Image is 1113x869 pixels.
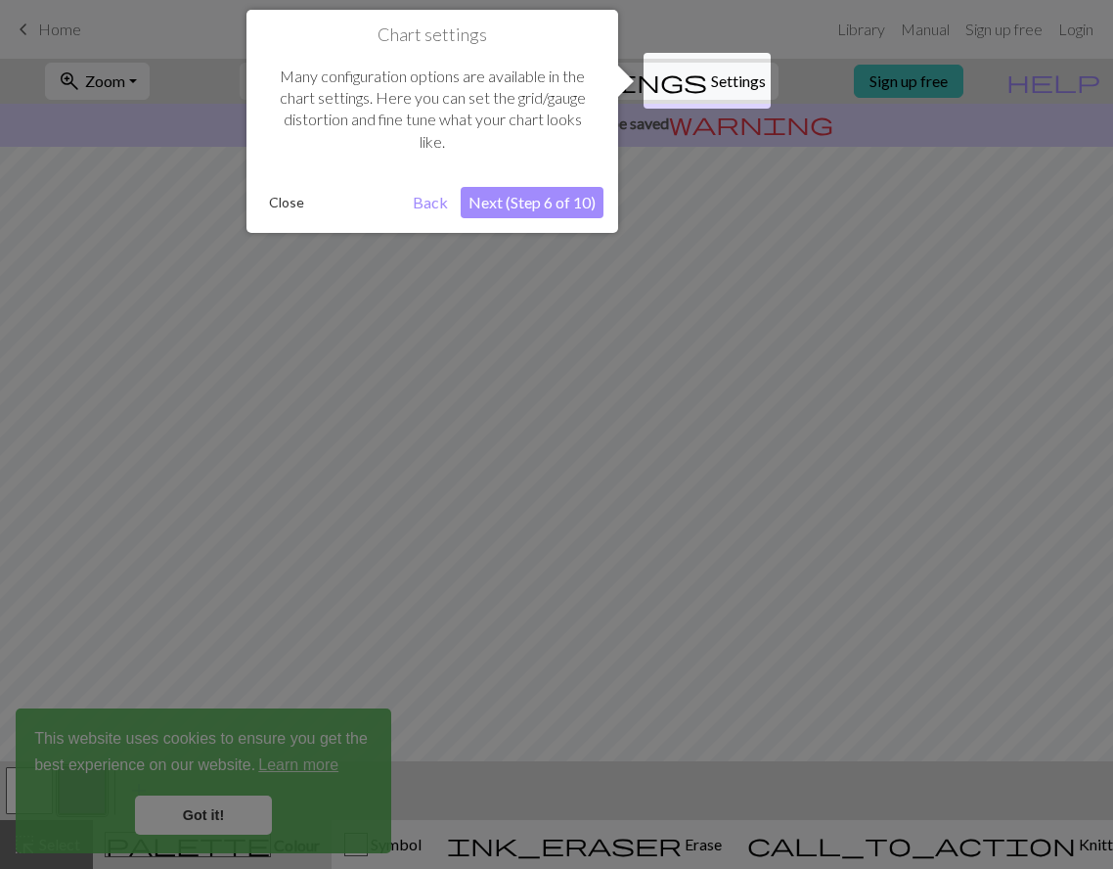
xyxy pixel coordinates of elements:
button: Back [405,187,456,218]
button: Close [261,188,312,217]
button: Next (Step 6 of 10) [461,187,603,218]
h1: Chart settings [261,24,603,46]
div: Chart settings [246,10,618,233]
div: Many configuration options are available in the chart settings. Here you can set the grid/gauge d... [261,46,603,173]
